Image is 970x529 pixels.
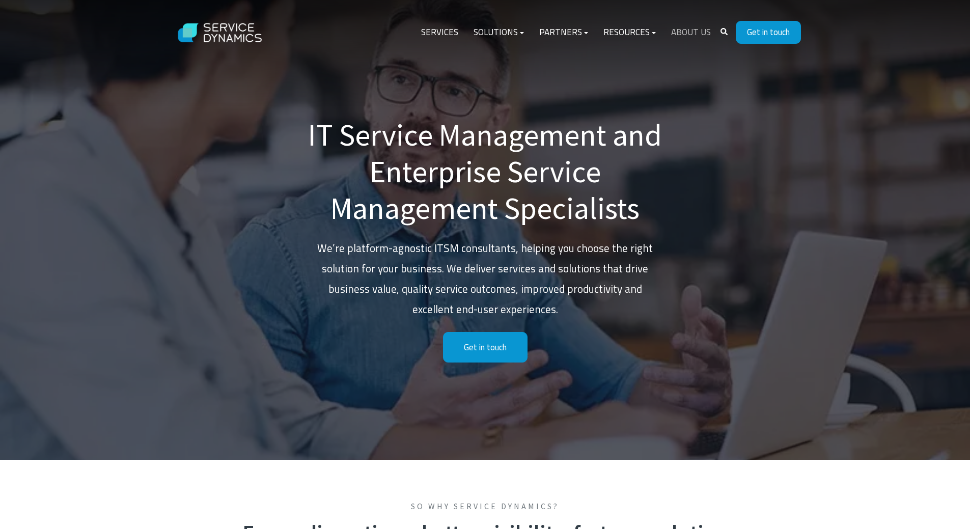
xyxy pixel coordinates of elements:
[307,238,663,320] p: We’re platform-agnostic ITSM consultants, helping you choose the right solution for your business...
[663,20,718,45] a: About Us
[736,21,801,44] a: Get in touch
[180,500,791,512] span: So why Service Dynamics?
[532,20,596,45] a: Partners
[596,20,663,45] a: Resources
[443,332,528,363] a: Get in touch
[170,13,271,52] img: Service Dynamics Logo - White
[413,20,718,45] div: Navigation Menu
[413,20,466,45] a: Services
[307,117,663,227] h1: IT Service Management and Enterprise Service Management Specialists
[466,20,532,45] a: Solutions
